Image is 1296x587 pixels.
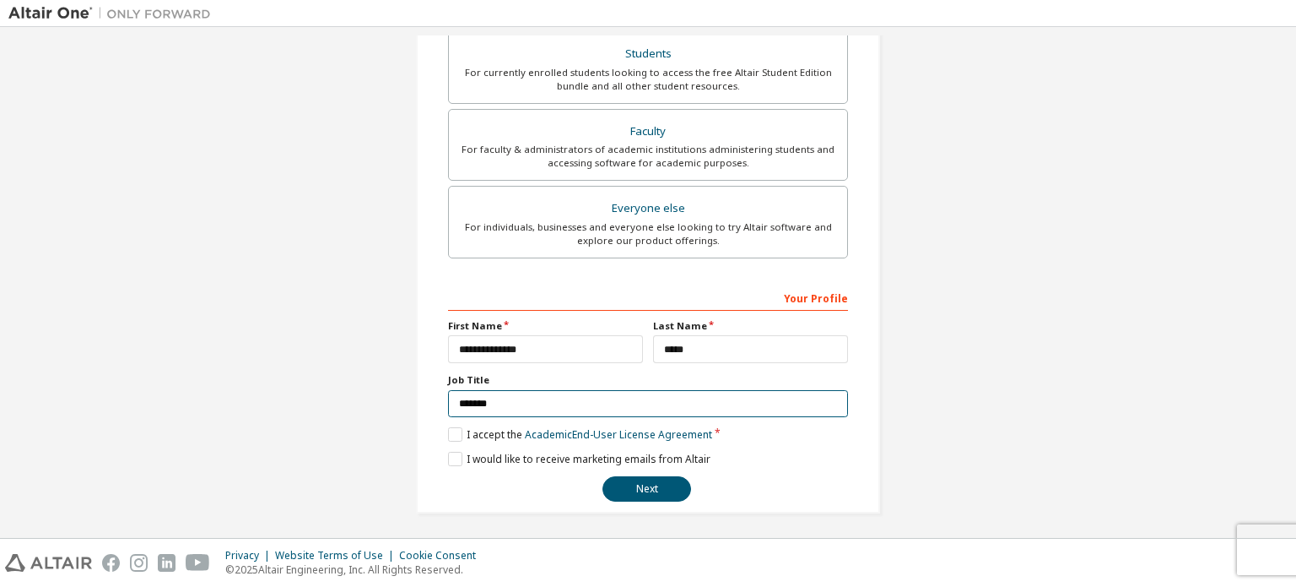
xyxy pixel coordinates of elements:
[653,319,848,333] label: Last Name
[275,549,399,563] div: Website Terms of Use
[459,143,837,170] div: For faculty & administrators of academic institutions administering students and accessing softwa...
[448,427,712,442] label: I accept the
[448,452,710,466] label: I would like to receive marketing emails from Altair
[225,549,275,563] div: Privacy
[525,427,712,442] a: Academic End-User License Agreement
[225,563,486,577] p: © 2025 Altair Engineering, Inc. All Rights Reserved.
[399,549,486,563] div: Cookie Consent
[186,554,210,572] img: youtube.svg
[448,284,848,311] div: Your Profile
[158,554,175,572] img: linkedin.svg
[602,476,691,502] button: Next
[448,319,643,333] label: First Name
[459,220,837,247] div: For individuals, businesses and everyone else looking to try Altair software and explore our prod...
[459,120,837,144] div: Faculty
[8,5,219,22] img: Altair One
[448,373,848,387] label: Job Title
[5,554,92,572] img: altair_logo.svg
[459,66,837,93] div: For currently enrolled students looking to access the free Altair Student Edition bundle and all ...
[459,197,837,220] div: Everyone else
[130,554,148,572] img: instagram.svg
[102,554,120,572] img: facebook.svg
[459,42,837,66] div: Students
